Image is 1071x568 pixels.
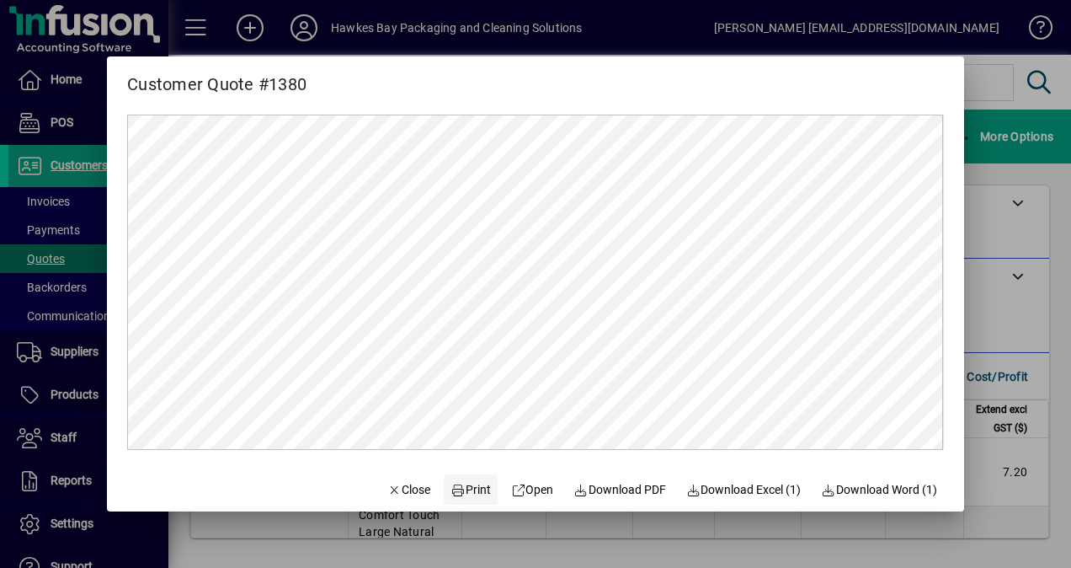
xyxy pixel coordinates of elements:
button: Download Excel (1) [679,474,808,505]
span: Download Excel (1) [686,481,802,499]
button: Download Word (1) [814,474,944,505]
span: Close [386,481,430,499]
span: Download PDF [573,481,666,499]
a: Download PDF [567,474,673,505]
span: Open [511,481,554,499]
span: Download Word (1) [821,481,937,499]
span: Print [450,481,491,499]
button: Close [380,474,437,505]
button: Print [444,474,498,505]
a: Open [504,474,561,505]
h2: Customer Quote #1380 [107,56,327,98]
